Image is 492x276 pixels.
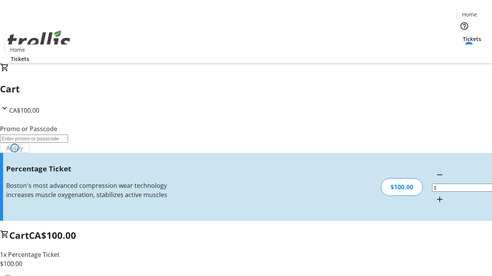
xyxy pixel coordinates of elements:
button: Help [457,18,472,34]
img: Orient E2E Organization L6a7ip8TWr's Logo [5,22,73,60]
a: Tickets [5,55,35,63]
h3: Percentage Ticket [6,163,174,174]
span: Home [462,10,477,18]
span: Tickets [463,35,481,43]
div: Boston's most advanced compression wear technology increases muscle oxygenation, stabilizes activ... [6,181,174,199]
a: Home [5,46,30,54]
button: Cart [457,43,472,58]
button: Increment by one [432,192,447,207]
div: $100.00 [381,178,423,196]
a: Tickets [457,35,487,43]
a: Home [457,10,482,18]
span: Tickets [11,55,29,63]
button: Decrement by one [432,167,447,182]
span: Home [10,46,25,54]
span: CA$100.00 [9,106,39,115]
span: CA$100.00 [29,229,76,242]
